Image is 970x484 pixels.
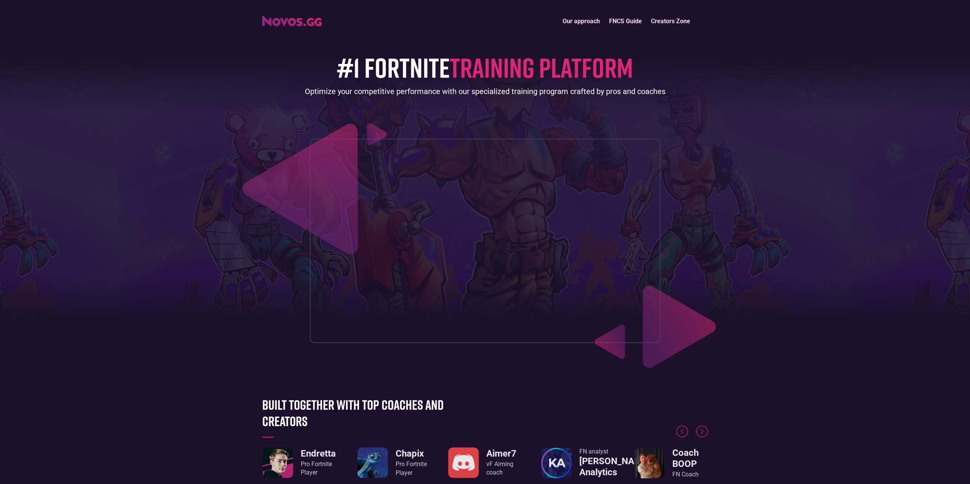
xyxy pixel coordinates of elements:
a: home [262,13,322,26]
div: Pro Fortnite Player [301,460,336,477]
div: Pro Fortnite Player [396,460,427,477]
div: 5 / 8 [634,447,708,479]
h1: #1 FORTNITE [337,52,633,82]
a: FN analyst[PERSON_NAME] Analytics [541,447,615,479]
div: FN analyst [579,447,650,456]
div: Previous slide [676,425,688,444]
h3: Endretta [301,448,336,459]
a: Creators Zone [646,13,695,29]
a: FNCS Guide [604,13,646,29]
div: Next slide [696,425,708,444]
a: Coach BOOPFN Coach [634,447,708,479]
div: 3 / 8 [448,447,522,478]
h3: Chapix [396,448,427,459]
a: ChapixPro FortnitePlayer [358,447,427,478]
h3: Coach BOOP [672,447,708,470]
h3: Aimer7 [486,448,522,459]
a: Aimer7vF Aiming coach [448,447,522,478]
div: Next slide [696,425,708,438]
span: TRAINING PLATFORM [450,51,633,84]
a: Our approach [558,13,604,29]
div: 4 / 8 [541,447,615,479]
div: vF Aiming coach [486,460,522,477]
div: Optimize your competitive performance with our specialized training program crafted by pros and c... [305,86,665,97]
div: FN Coach [672,470,708,479]
iframe: Increase your placement in 14 days (Novos.gg) [316,145,654,336]
div: 2 / 8 [355,447,429,478]
a: EndrettaPro FortnitePlayer [263,447,336,478]
h3: [PERSON_NAME] Analytics [579,456,650,478]
div: 1 / 8 [262,447,336,478]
